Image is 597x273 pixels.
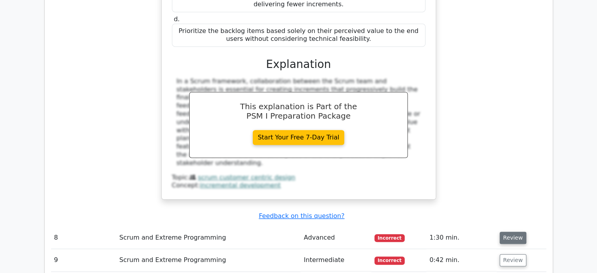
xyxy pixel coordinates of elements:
[51,227,117,249] td: 8
[200,181,281,189] a: incremental development
[116,249,301,271] td: Scrum and Extreme Programming
[426,227,497,249] td: 1:30 min.
[374,257,405,264] span: Incorrect
[500,232,526,244] button: Review
[177,77,421,167] div: In a Scrum framework, collaboration between the Scrum team and stakeholders is essential for crea...
[172,24,425,47] div: Prioritize the backlog items based solely on their perceived value to the end users without consi...
[374,234,405,242] span: Incorrect
[253,130,345,145] a: Start Your Free 7-Day Trial
[301,227,371,249] td: Advanced
[198,174,295,181] a: scrum customer centric design
[116,227,301,249] td: Scrum and Extreme Programming
[174,15,180,23] span: d.
[172,174,425,182] div: Topic:
[426,249,497,271] td: 0:42 min.
[500,254,526,266] button: Review
[172,181,425,190] div: Concept:
[259,212,344,220] a: Feedback on this question?
[51,249,117,271] td: 9
[301,249,371,271] td: Intermediate
[177,58,421,71] h3: Explanation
